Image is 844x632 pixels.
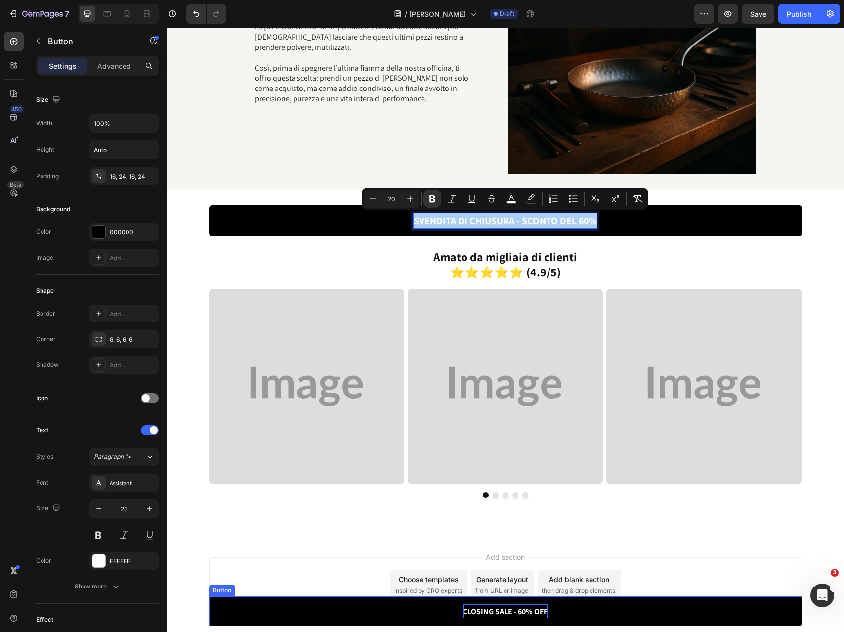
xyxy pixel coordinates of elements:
span: 3 [831,569,839,577]
div: Editor contextual toolbar [362,188,648,210]
button: Dot [326,464,332,470]
input: Auto [90,141,158,159]
button: Paragraph 1* [89,448,159,466]
strong: Amato da migliaia di clienti [267,221,411,237]
div: FFFFFF [110,557,156,566]
div: Width [36,119,52,128]
span: from URL or image [309,559,362,568]
div: Styles [36,452,53,461]
input: Auto [90,114,158,132]
span: Save [750,10,766,18]
div: Size [36,93,62,107]
div: Show more [75,582,121,591]
div: Shadow [36,361,59,369]
div: Add blank section [382,546,443,557]
div: Add... [110,310,156,318]
img: 1080x1080 [241,261,436,456]
div: Generate layout [310,546,362,557]
iframe: Design area [167,28,844,632]
p: Button [48,35,132,47]
img: 1080x1080 [42,261,238,456]
div: Color [36,227,51,236]
span: then drag & drop elements [375,559,449,568]
button: Publish [778,4,820,24]
div: Assistant [110,479,156,488]
button: 7 [4,4,74,24]
span: / [405,9,407,19]
div: Size [36,502,62,515]
div: Height [36,145,54,154]
p: Settings [49,61,77,71]
img: 1080x1080 [440,261,635,456]
iframe: Intercom live chat [810,584,834,607]
strong: SVENDITA DI CHIUSURA - SCONTO DEL 60% [247,186,430,199]
div: Background [36,205,70,214]
div: Effect [36,615,53,624]
span: Add section [315,524,362,535]
div: 6, 6, 6, 6 [110,335,156,344]
div: Choose templates [232,546,292,557]
p: 7 [65,8,69,20]
strong: CLOSING SALE - 60% OFF [296,579,381,589]
div: Font [36,478,48,487]
button: Dot [316,464,322,470]
div: 450 [9,105,24,113]
div: Add... [110,361,156,370]
span: Draft [500,9,514,18]
button: Show more [36,578,159,595]
span: Paragraph 1* [94,452,131,461]
div: Publish [787,9,811,19]
a: Rich Text Editor. Editing area: main [42,178,635,209]
div: Padding [36,172,59,181]
p: Così, prima di spegnere l’ultima fiamma della nostra officina, ti offro questa scelta: prendi un ... [88,25,310,77]
div: 16, 24, 16, 24 [110,172,156,181]
div: 000000 [110,228,156,237]
button: Dot [346,464,352,470]
div: Corner [36,335,56,344]
button: Save [742,4,774,24]
div: Undo/Redo [186,4,226,24]
div: Shape [36,286,54,295]
span: inspired by CRO experts [228,559,295,568]
div: Button [44,558,67,567]
div: Beta [7,181,24,189]
div: Icon [36,394,48,403]
div: Border [36,309,55,318]
p: Advanced [97,61,131,71]
div: Rich Text Editor. Editing area: main [247,185,430,201]
button: Dot [356,464,362,470]
div: Image [36,253,53,262]
div: Color [36,556,51,565]
div: Text [36,426,48,435]
button: Dot [336,464,342,470]
strong: ⭐⭐⭐⭐⭐ (4.9/5) [283,236,394,252]
div: Add... [110,254,156,263]
span: [PERSON_NAME] [409,9,466,19]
